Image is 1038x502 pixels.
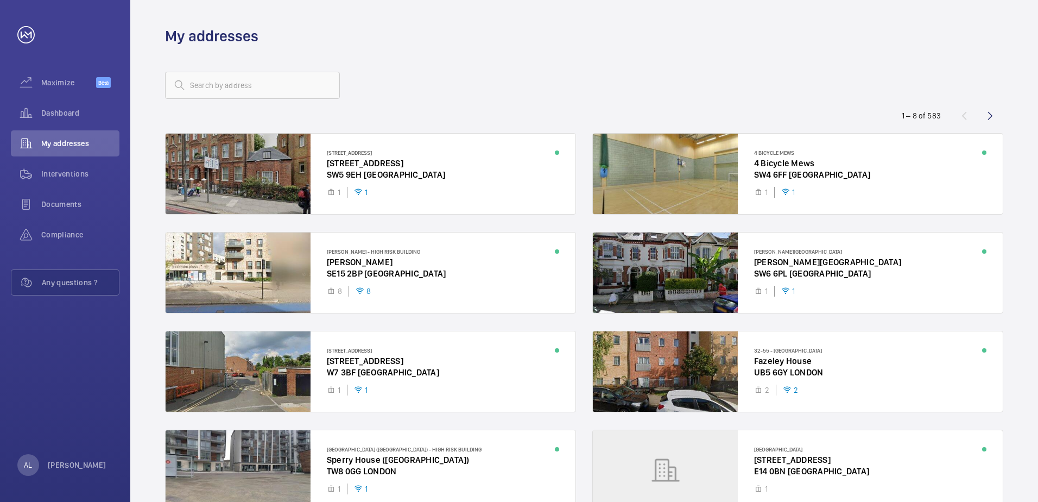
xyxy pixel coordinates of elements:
span: Beta [96,77,111,88]
span: Compliance [41,229,119,240]
span: Documents [41,199,119,210]
span: Any questions ? [42,277,119,288]
span: Maximize [41,77,96,88]
span: My addresses [41,138,119,149]
input: Search by address [165,72,340,99]
span: Dashboard [41,108,119,118]
p: [PERSON_NAME] [48,460,106,470]
div: 1 – 8 of 583 [902,110,941,121]
span: Interventions [41,168,119,179]
h1: My addresses [165,26,258,46]
p: AL [24,460,32,470]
